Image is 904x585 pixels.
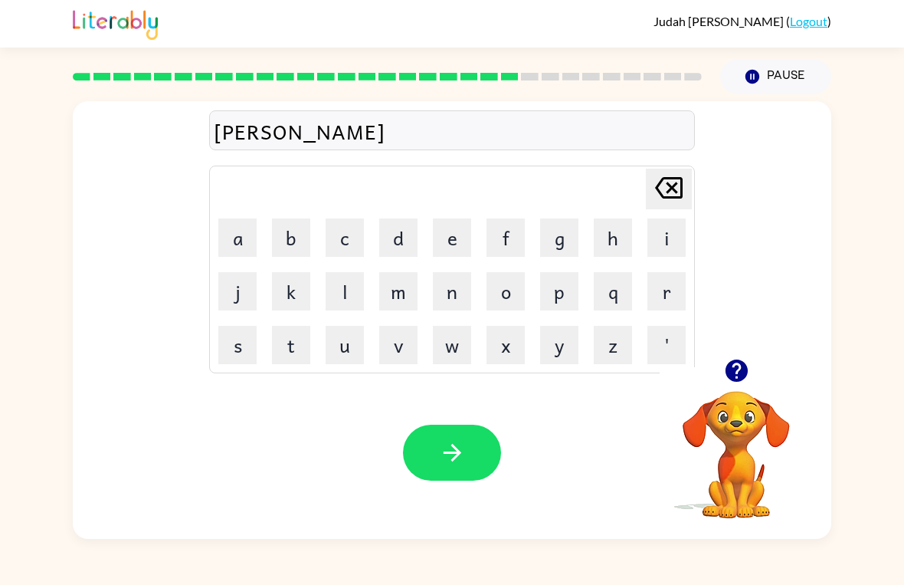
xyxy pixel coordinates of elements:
[218,272,257,311] button: j
[486,219,525,257] button: f
[790,14,827,28] a: Logout
[272,326,310,364] button: t
[214,115,690,147] div: [PERSON_NAME]
[540,219,578,257] button: g
[653,14,786,28] span: Judah [PERSON_NAME]
[379,326,418,364] button: v
[73,6,158,40] img: Literably
[379,272,418,311] button: m
[647,219,686,257] button: i
[660,367,813,521] video: Your browser must support playing .mp4 files to use Literably. Please try using another browser.
[486,272,525,311] button: o
[218,326,257,364] button: s
[379,219,418,257] button: d
[272,219,310,257] button: b
[326,272,364,311] button: l
[486,326,525,364] button: x
[653,14,831,28] div: ( )
[647,272,686,311] button: r
[433,272,471,311] button: n
[594,326,632,364] button: z
[594,272,632,311] button: q
[594,219,632,257] button: h
[540,272,578,311] button: p
[433,219,471,257] button: e
[647,326,686,364] button: '
[272,272,310,311] button: k
[720,59,831,94] button: Pause
[218,219,257,257] button: a
[326,219,364,257] button: c
[433,326,471,364] button: w
[326,326,364,364] button: u
[540,326,578,364] button: y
